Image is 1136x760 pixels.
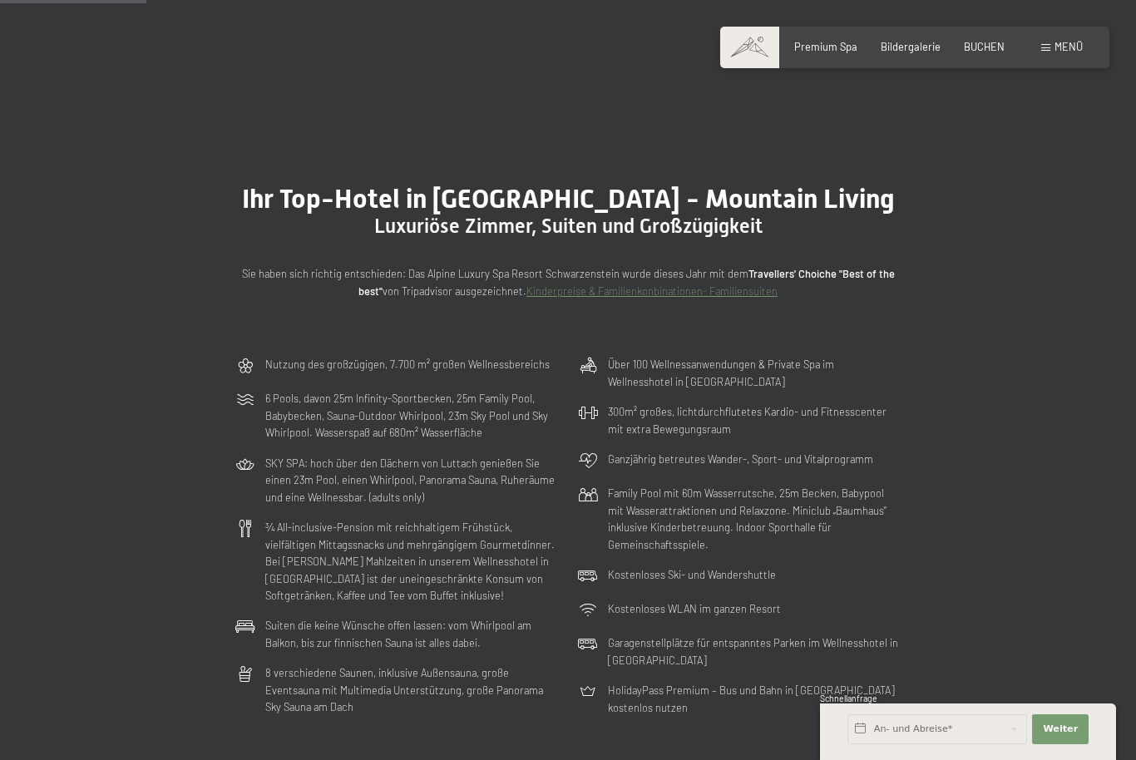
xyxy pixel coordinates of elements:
[608,682,901,716] p: HolidayPass Premium – Bus und Bahn in [GEOGRAPHIC_DATA] kostenlos nutzen
[526,284,778,298] a: Kinderpreise & Familienkonbinationen- Familiensuiten
[235,265,901,299] p: Sie haben sich richtig entschieden: Das Alpine Luxury Spa Resort Schwarzenstein wurde dieses Jahr...
[1055,40,1083,53] span: Menü
[265,390,558,441] p: 6 Pools, davon 25m Infinity-Sportbecken, 25m Family Pool, Babybecken, Sauna-Outdoor Whirlpool, 23...
[265,356,550,373] p: Nutzung des großzügigen, 7.700 m² großen Wellnessbereichs
[265,617,558,651] p: Suiten die keine Wünsche offen lassen: vom Whirlpool am Balkon, bis zur finnischen Sauna ist alle...
[794,40,857,53] a: Premium Spa
[265,519,558,604] p: ¾ All-inclusive-Pension mit reichhaltigem Frühstück, vielfältigen Mittagssnacks und mehrgängigem ...
[374,215,763,238] span: Luxuriöse Zimmer, Suiten und Großzügigkeit
[608,356,901,390] p: Über 100 Wellnessanwendungen & Private Spa im Wellnesshotel in [GEOGRAPHIC_DATA]
[265,664,558,715] p: 8 verschiedene Saunen, inklusive Außensauna, große Eventsauna mit Multimedia Unterstützung, große...
[242,183,895,215] span: Ihr Top-Hotel in [GEOGRAPHIC_DATA] - Mountain Living
[820,693,877,703] span: Schnellanfrage
[1032,714,1089,744] button: Weiter
[608,600,781,617] p: Kostenloses WLAN im ganzen Resort
[358,267,895,297] strong: Travellers' Choiche "Best of the best"
[608,485,901,553] p: Family Pool mit 60m Wasserrutsche, 25m Becken, Babypool mit Wasserattraktionen und Relaxzone. Min...
[608,451,873,467] p: Ganzjährig betreutes Wander-, Sport- und Vitalprogramm
[881,40,941,53] a: Bildergalerie
[608,403,901,437] p: 300m² großes, lichtdurchflutetes Kardio- und Fitnesscenter mit extra Bewegungsraum
[608,634,901,669] p: Garagenstellplätze für entspanntes Parken im Wellnesshotel in [GEOGRAPHIC_DATA]
[964,40,1005,53] a: BUCHEN
[608,566,776,583] p: Kostenloses Ski- und Wandershuttle
[1043,723,1078,736] span: Weiter
[265,455,558,506] p: SKY SPA: hoch über den Dächern von Luttach genießen Sie einen 23m Pool, einen Whirlpool, Panorama...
